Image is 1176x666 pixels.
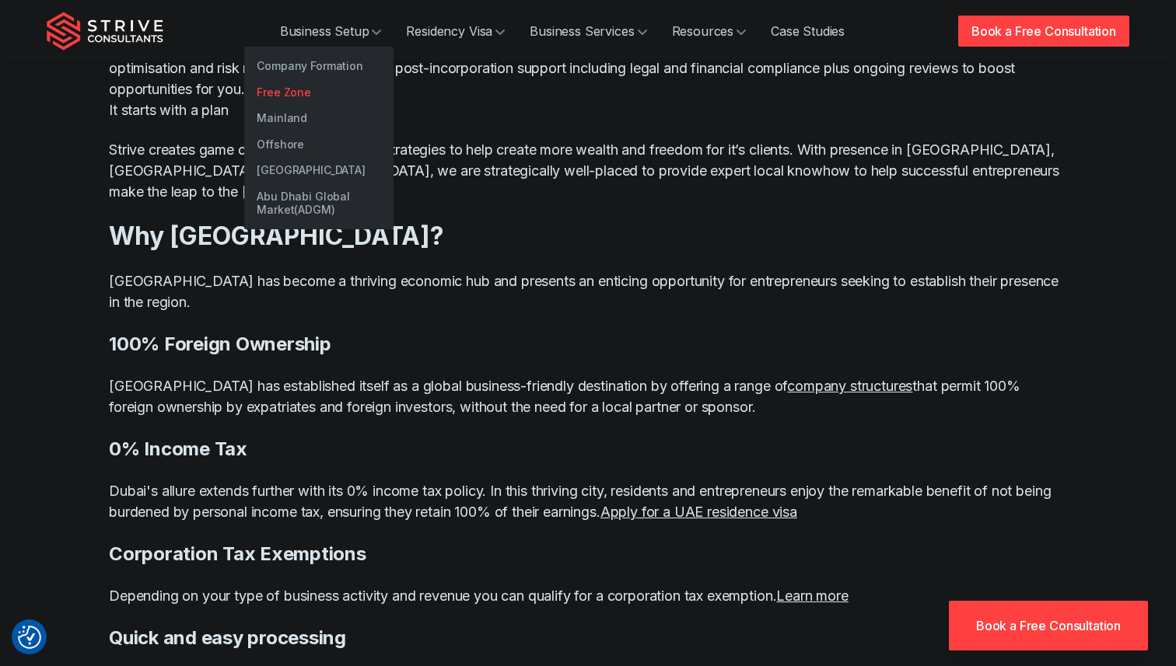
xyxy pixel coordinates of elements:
[109,270,1067,312] p: [GEOGRAPHIC_DATA] has become a thriving economic hub and presents an enticing opportunity for ent...
[109,436,1067,462] h4: 0% Income Tax
[244,157,394,183] a: [GEOGRAPHIC_DATA]
[109,625,1067,650] h4: Quick and easy processing
[958,16,1129,47] a: Book a Free Consultation
[18,626,41,649] img: Revisit consent button
[600,504,797,520] a: Apply for a UAE residence visa
[109,221,1067,252] h3: Why [GEOGRAPHIC_DATA]?
[18,626,41,649] button: Consent Preferences
[244,131,394,158] a: Offshore
[660,16,759,47] a: Resources
[776,588,848,604] a: Learn more
[949,601,1148,650] a: Book a Free Consultation
[109,541,1067,567] h4: Corporation Tax Exemptions
[47,12,163,51] img: Strive Consultants
[244,53,394,79] a: Company Formation
[109,139,1067,202] p: Strive creates game changing Dubai based strategies to help create more wealth and freedom for it...
[268,16,394,47] a: Business Setup
[517,16,659,47] a: Business Services
[109,331,1067,357] h4: 100% Foreign Ownership
[244,79,394,106] a: Free Zone
[787,378,912,394] a: company structures
[394,16,517,47] a: Residency Visa
[109,375,1067,417] p: [GEOGRAPHIC_DATA] has established itself as a global business-friendly destination by offering a ...
[244,105,394,131] a: Mainland
[109,480,1067,522] p: Dubai's allure extends further with its 0% income tax policy. In this thriving city, residents an...
[109,16,1067,120] p: Strive has steadily become one of the leading expert on and consultancy providers in the world, s...
[109,585,1067,606] p: Depending on your type of business activity and revenue you can qualify for a corporation tax exe...
[244,183,394,223] a: Abu Dhabi Global Market(ADGM)
[758,16,857,47] a: Case Studies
